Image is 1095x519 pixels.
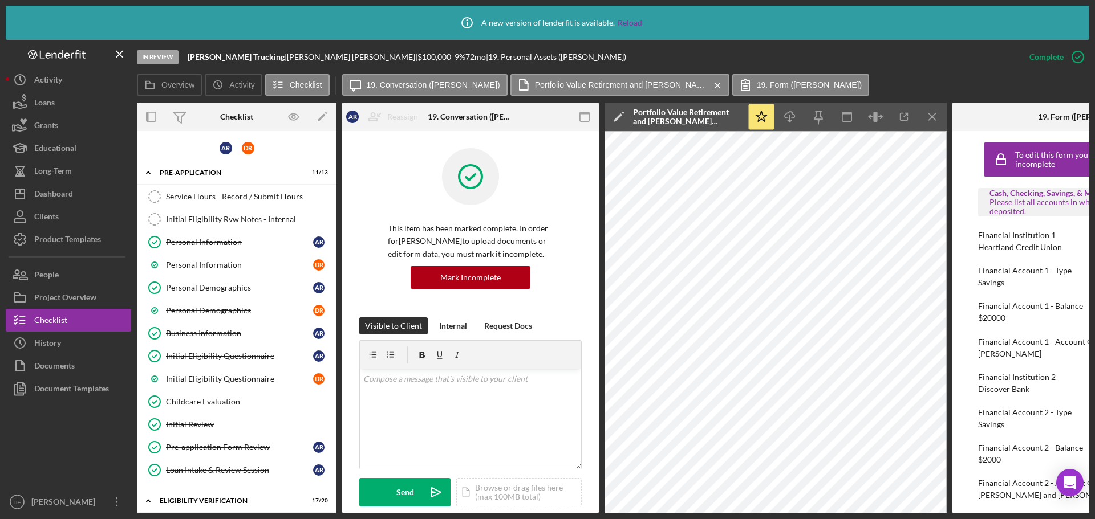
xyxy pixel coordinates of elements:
[313,442,325,453] div: A R
[313,282,325,293] div: A R
[160,169,299,176] div: Pre-Application
[229,80,254,89] label: Activity
[205,74,262,96] button: Activity
[978,243,1062,252] div: Heartland Credit Union
[143,322,331,345] a: Business InformationAR
[143,436,331,459] a: Pre-application Form ReviewAR
[535,80,706,89] label: Portfolio Value Retirement and [PERSON_NAME] account - [PERSON_NAME] .pdf
[633,108,741,126] div: Portfolio Value Retirement and [PERSON_NAME] account - [PERSON_NAME] .pdf
[313,236,325,248] div: A R
[313,305,325,316] div: D R
[618,18,642,27] a: Reload
[732,74,869,96] button: 19. Form ([PERSON_NAME])
[34,228,101,254] div: Product Templates
[6,354,131,377] button: Documents
[440,266,501,289] div: Mark Incomplete
[417,52,451,62] span: $100,000
[242,142,254,154] div: D R
[34,332,61,357] div: History
[34,160,72,185] div: Long-Term
[313,464,325,476] div: A R
[978,385,1029,394] div: Discover Bank
[166,465,313,475] div: Loan Intake & Review Session
[220,142,232,154] div: A R
[978,313,1005,322] div: $20000
[220,112,253,121] div: Checklist
[34,354,75,380] div: Documents
[166,443,313,452] div: Pre-application Form Review
[342,74,508,96] button: 19. Conversation ([PERSON_NAME])
[34,205,59,231] div: Clients
[166,238,313,247] div: Personal Information
[166,192,330,201] div: Service Hours - Record / Submit Hours
[396,478,414,506] div: Send
[166,260,313,269] div: Personal Information
[6,263,131,286] a: People
[143,299,331,322] a: Personal DemographicsDR
[387,105,418,128] div: Reassign
[6,205,131,228] button: Clients
[367,80,500,89] label: 19. Conversation ([PERSON_NAME])
[34,263,59,289] div: People
[34,309,67,334] div: Checklist
[143,345,331,367] a: Initial Eligibility QuestionnaireAR
[978,278,1004,287] div: Savings
[6,160,131,182] button: Long-Term
[510,74,729,96] button: Portfolio Value Retirement and [PERSON_NAME] account - [PERSON_NAME] .pdf
[34,91,55,117] div: Loans
[34,377,109,403] div: Document Templates
[290,80,322,89] label: Checklist
[6,332,131,354] button: History
[340,105,429,128] button: ARReassign
[265,74,330,96] button: Checklist
[143,459,331,481] a: Loan Intake & Review SessionAR
[6,286,131,309] a: Project Overview
[166,397,330,406] div: Childcare Evaluation
[14,499,21,505] text: HF
[428,112,513,121] div: 19. Conversation ([PERSON_NAME])
[978,349,1041,358] div: [PERSON_NAME]
[346,111,359,123] div: A R
[29,491,103,516] div: [PERSON_NAME]
[6,309,131,332] button: Checklist
[137,50,179,64] div: In Review
[978,455,1001,464] div: $2000
[313,350,325,362] div: A R
[34,114,58,140] div: Grants
[359,478,451,506] button: Send
[143,185,331,208] a: Service Hours - Record / Submit Hours
[34,286,96,312] div: Project Overview
[34,182,73,208] div: Dashboard
[143,254,331,276] a: Personal InformationDR
[313,328,325,339] div: A R
[486,52,626,62] div: | 19. Personal Assets ([PERSON_NAME])
[1018,46,1089,68] button: Complete
[6,68,131,91] button: Activity
[439,317,467,334] div: Internal
[1056,469,1084,496] div: Open Intercom Messenger
[143,231,331,254] a: Personal InformationAR
[313,259,325,271] div: D R
[365,317,422,334] div: Visible to Client
[188,52,285,62] b: [PERSON_NAME] Trucking
[160,497,299,504] div: Eligibility Verification
[137,74,202,96] button: Overview
[388,222,553,260] p: This item has been marked complete. In order for [PERSON_NAME] to upload documents or edit form d...
[6,91,131,114] a: Loans
[6,228,131,251] button: Product Templates
[6,137,131,160] button: Educational
[6,377,131,400] a: Document Templates
[411,266,530,289] button: Mark Incomplete
[188,52,287,62] div: |
[6,114,131,137] button: Grants
[166,215,330,224] div: Initial Eligibility Rvw Notes - Internal
[307,497,328,504] div: 17 / 20
[166,306,313,315] div: Personal Demographics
